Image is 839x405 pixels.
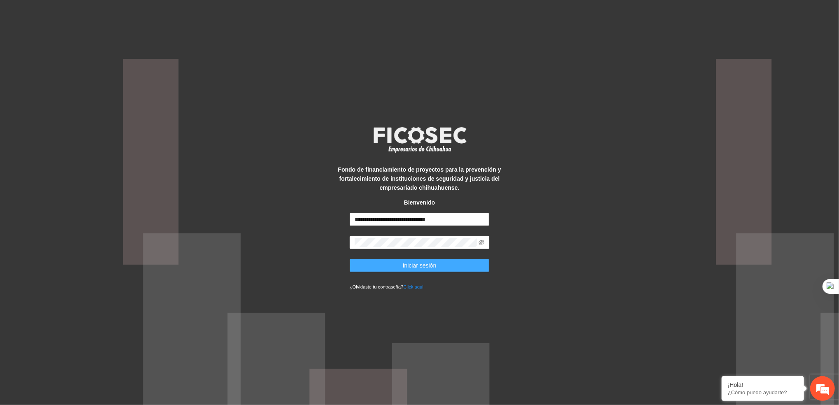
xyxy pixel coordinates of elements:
button: Iniciar sesión [350,259,490,272]
div: ¡Hola! [728,382,798,388]
div: Minimizar ventana de chat en vivo [135,4,155,24]
span: Iniciar sesión [403,261,437,270]
a: Click aqui [403,284,423,289]
strong: Fondo de financiamiento de proyectos para la prevención y fortalecimiento de instituciones de seg... [338,166,501,191]
span: eye-invisible [479,240,484,245]
div: Chatee con nosotros ahora [43,42,138,53]
strong: Bienvenido [404,199,435,206]
span: Estamos en línea. [48,110,114,193]
textarea: Escriba su mensaje y pulse “Intro” [4,225,157,254]
img: logo [368,124,471,155]
small: ¿Olvidaste tu contraseña? [350,284,423,289]
p: ¿Cómo puedo ayudarte? [728,389,798,396]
